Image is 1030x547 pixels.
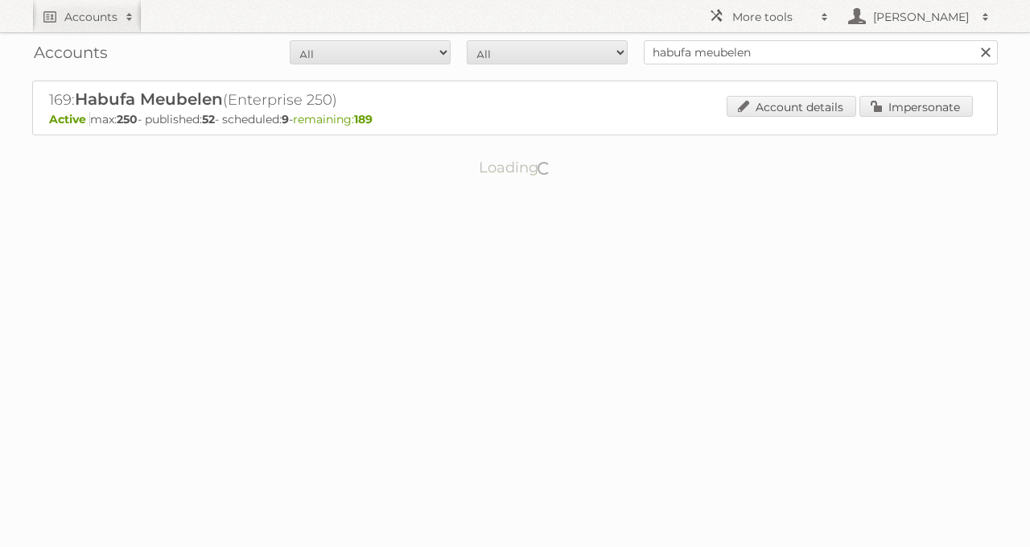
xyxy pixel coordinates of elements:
p: max: - published: - scheduled: - [49,112,981,126]
h2: Accounts [64,9,117,25]
a: Impersonate [859,96,973,117]
span: remaining: [293,112,373,126]
h2: [PERSON_NAME] [869,9,974,25]
strong: 250 [117,112,138,126]
strong: 9 [282,112,289,126]
p: Loading [428,151,603,184]
h2: More tools [732,9,813,25]
a: Account details [727,96,856,117]
h2: 169: (Enterprise 250) [49,89,612,110]
span: Habufa Meubelen [75,89,223,109]
strong: 189 [354,112,373,126]
strong: 52 [202,112,215,126]
span: Active [49,112,90,126]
